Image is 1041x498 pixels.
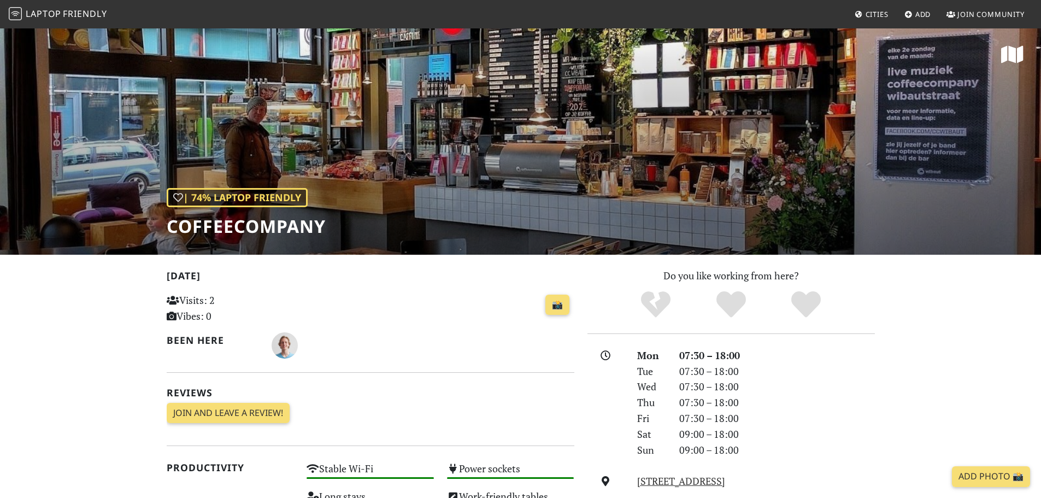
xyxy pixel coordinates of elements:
div: Definitely! [768,290,844,320]
div: No [618,290,693,320]
div: 07:30 – 18:00 [673,348,881,364]
div: 09:00 – 18:00 [673,426,881,442]
span: Rosco Kalis [272,338,298,351]
a: 📸 [545,295,569,315]
h1: coffeecompany [167,216,326,237]
a: Add [900,4,936,24]
a: Add Photo 📸 [952,466,1030,487]
div: Thu [631,395,672,411]
div: | 74% Laptop Friendly [167,188,308,207]
div: 07:30 – 18:00 [673,379,881,395]
span: Join Community [957,9,1025,19]
div: 09:00 – 18:00 [673,442,881,458]
div: Mon [631,348,672,364]
div: 07:30 – 18:00 [673,364,881,379]
img: LaptopFriendly [9,7,22,20]
div: Power sockets [440,460,581,488]
a: [STREET_ADDRESS] [637,474,725,488]
img: 1722-rosco.jpg [272,332,298,359]
div: Sun [631,442,672,458]
div: Fri [631,411,672,426]
a: LaptopFriendly LaptopFriendly [9,5,107,24]
span: Cities [866,9,889,19]
div: Tue [631,364,672,379]
h2: Reviews [167,387,574,399]
h2: Productivity [167,462,294,473]
a: Join and leave a review! [167,403,290,424]
div: Stable Wi-Fi [300,460,440,488]
div: Sat [631,426,672,442]
div: 07:30 – 18:00 [673,395,881,411]
div: 07:30 – 18:00 [673,411,881,426]
h2: [DATE] [167,270,574,286]
a: Join Community [942,4,1029,24]
div: Yes [693,290,769,320]
div: Wed [631,379,672,395]
span: Add [915,9,931,19]
span: Friendly [63,8,107,20]
p: Visits: 2 Vibes: 0 [167,292,294,324]
span: Laptop [26,8,61,20]
h2: Been here [167,335,259,346]
p: Do you like working from here? [587,268,875,284]
a: Cities [850,4,893,24]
